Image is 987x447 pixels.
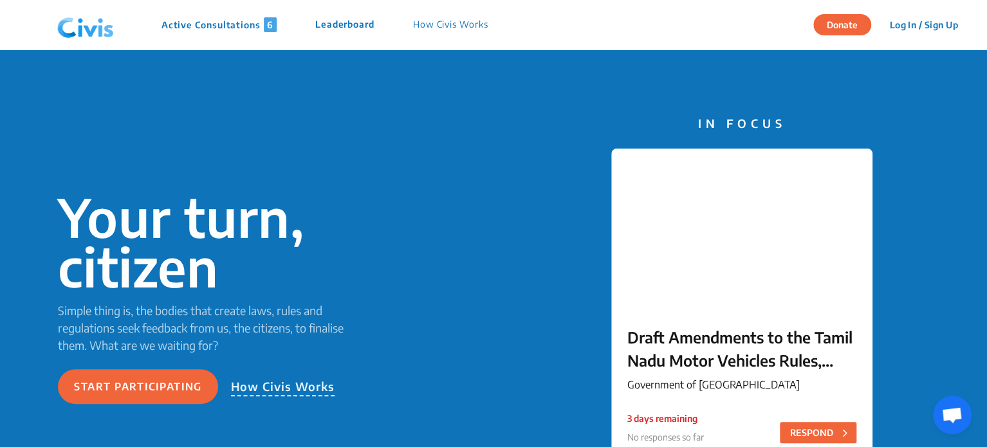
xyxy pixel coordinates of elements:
[627,412,704,425] p: 3 days remaining
[627,325,856,372] p: Draft Amendments to the Tamil Nadu Motor Vehicles Rules, 1989
[627,377,856,392] p: Government of [GEOGRAPHIC_DATA]
[780,422,856,443] button: RESPOND
[52,6,119,44] img: navlogo.png
[611,114,872,132] p: IN FOCUS
[264,17,277,32] span: 6
[58,302,363,354] p: Simple thing is, the bodies that create laws, rules and regulations seek feedback from us, the ci...
[413,17,488,32] p: How Civis Works
[58,369,218,404] button: Start participating
[881,15,966,35] button: Log In / Sign Up
[58,192,363,291] p: Your turn, citizen
[161,17,277,32] p: Active Consultations
[813,17,881,30] a: Donate
[933,396,972,434] div: Open chat
[231,378,335,396] p: How Civis Works
[627,432,704,442] span: No responses so far
[813,14,871,35] button: Donate
[315,17,374,32] p: Leaderboard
